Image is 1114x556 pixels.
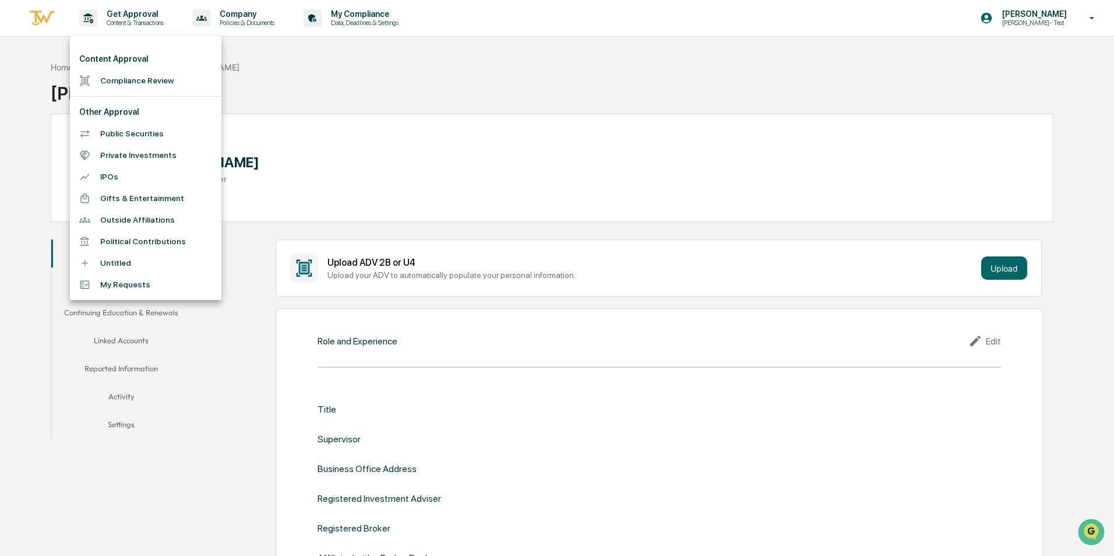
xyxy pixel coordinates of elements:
div: We're available if you need us! [40,101,147,110]
li: Public Securities [70,123,221,145]
button: Start new chat [198,93,212,107]
div: 🔎 [12,170,21,180]
p: How can we help? [12,24,212,43]
li: Gifts & Entertainment [70,188,221,209]
div: 🗄️ [84,148,94,157]
span: Data Lookup [23,169,73,181]
li: IPOs [70,166,221,188]
span: Preclearance [23,147,75,159]
li: My Requests [70,274,221,295]
img: 1746055101610-c473b297-6a78-478c-a979-82029cc54cd1 [12,89,33,110]
li: Compliance Review [70,70,221,92]
iframe: Open customer support [1077,518,1108,549]
li: Untitled [70,252,221,274]
span: Pylon [116,198,141,206]
div: Start new chat [40,89,191,101]
div: 🖐️ [12,148,21,157]
li: Other Approval [70,101,221,123]
a: 🖐️Preclearance [7,142,80,163]
li: Political Contributions [70,231,221,252]
a: Powered byPylon [82,197,141,206]
a: 🗄️Attestations [80,142,149,163]
li: Private Investments [70,145,221,166]
span: Attestations [96,147,144,159]
li: Outside Affiliations [70,209,221,231]
a: 🔎Data Lookup [7,164,78,185]
li: Content Approval [70,48,221,70]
